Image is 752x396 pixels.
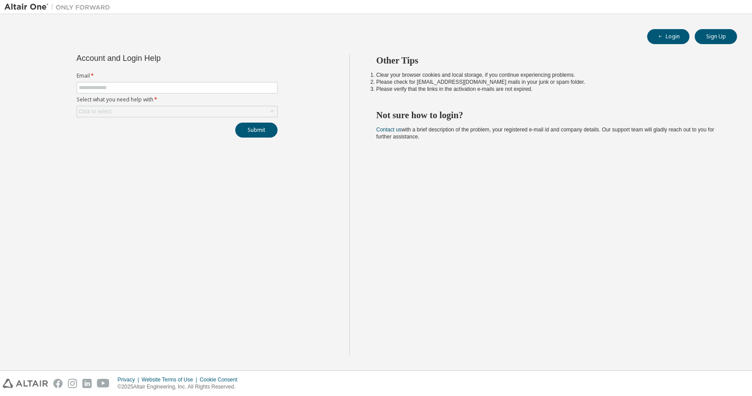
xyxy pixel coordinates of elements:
img: Altair One [4,3,115,11]
label: Select what you need help with [77,96,278,103]
img: altair_logo.svg [3,379,48,388]
div: Cookie Consent [200,376,242,383]
h2: Not sure how to login? [376,109,721,121]
div: Website Terms of Use [141,376,200,383]
a: Contact us [376,127,401,133]
button: Submit [235,123,278,138]
li: Please check for [EMAIL_ADDRESS][DOMAIN_NAME] mails in your junk or spam folder. [376,78,721,86]
p: © 2025 Altair Engineering, Inc. All Rights Reserved. [118,383,243,391]
img: facebook.svg [53,379,63,388]
span: with a brief description of the problem, your registered e-mail id and company details. Our suppo... [376,127,714,140]
img: instagram.svg [68,379,77,388]
div: Account and Login Help [77,55,237,62]
label: Email [77,72,278,79]
li: Clear your browser cookies and local storage, if you continue experiencing problems. [376,71,721,78]
li: Please verify that the links in the activation e-mails are not expired. [376,86,721,93]
img: youtube.svg [97,379,110,388]
img: linkedin.svg [82,379,92,388]
button: Login [647,29,689,44]
h2: Other Tips [376,55,721,66]
div: Click to select [77,106,277,117]
div: Click to select [79,108,111,115]
button: Sign Up [695,29,737,44]
div: Privacy [118,376,141,383]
